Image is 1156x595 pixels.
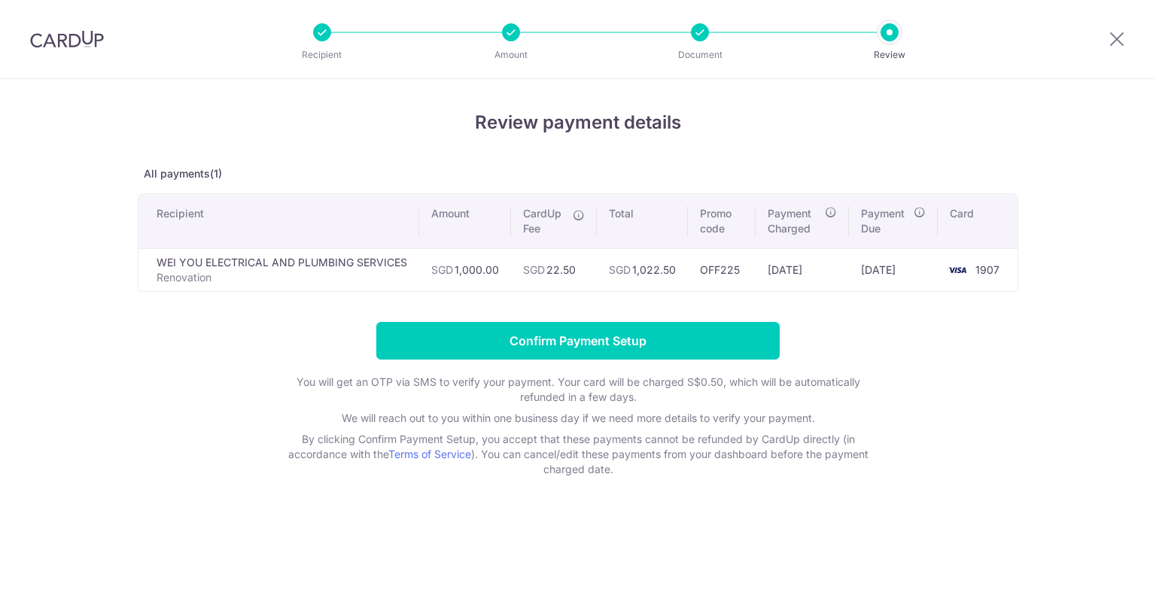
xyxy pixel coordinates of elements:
[277,432,879,477] p: By clicking Confirm Payment Setup, you accept that these payments cannot be refunded by CardUp di...
[768,206,820,236] span: Payment Charged
[157,270,407,285] p: Renovation
[523,206,565,236] span: CardUp Fee
[688,248,756,291] td: OFF225
[849,248,938,291] td: [DATE]
[523,263,545,276] span: SGD
[938,194,1018,248] th: Card
[834,47,945,62] p: Review
[431,263,453,276] span: SGD
[942,261,972,279] img: <span class="translation_missing" title="translation missing: en.account_steps.new_confirm_form.b...
[277,375,879,405] p: You will get an OTP via SMS to verify your payment. Your card will be charged S$0.50, which will ...
[975,263,999,276] span: 1907
[419,248,511,291] td: 1,000.00
[266,47,378,62] p: Recipient
[138,194,419,248] th: Recipient
[277,411,879,426] p: We will reach out to you within one business day if we need more details to verify your payment.
[511,248,597,291] td: 22.50
[30,30,104,48] img: CardUp
[597,194,688,248] th: Total
[138,248,419,291] td: WEI YOU ELECTRICAL AND PLUMBING SERVICES
[138,166,1018,181] p: All payments(1)
[138,109,1018,136] h4: Review payment details
[419,194,511,248] th: Amount
[861,206,909,236] span: Payment Due
[609,263,631,276] span: SGD
[688,194,756,248] th: Promo code
[388,448,471,460] a: Terms of Service
[597,248,688,291] td: 1,022.50
[376,322,780,360] input: Confirm Payment Setup
[756,248,849,291] td: [DATE]
[644,47,756,62] p: Document
[455,47,567,62] p: Amount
